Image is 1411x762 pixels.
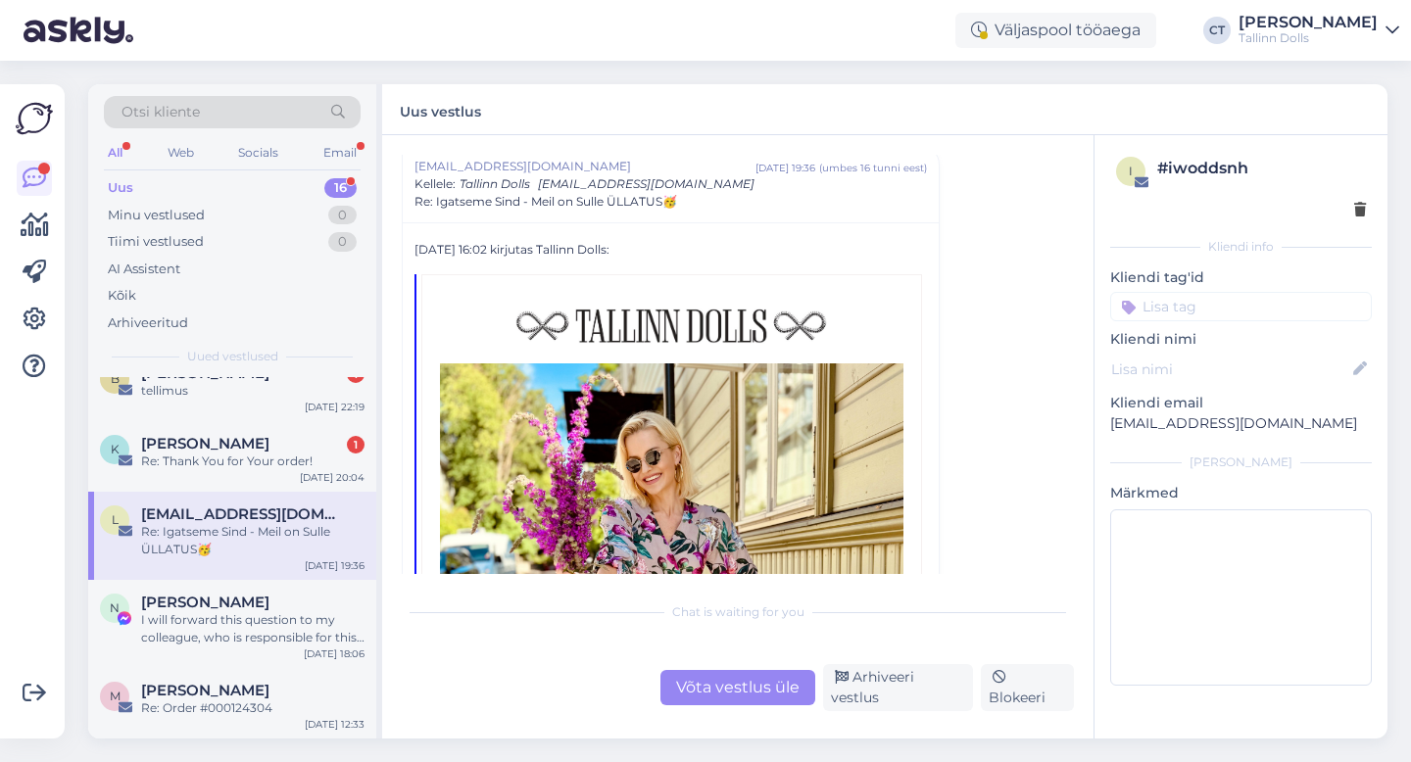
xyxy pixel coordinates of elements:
[1203,17,1231,44] div: CT
[819,161,927,175] div: ( umbes 16 tunni eest )
[1110,238,1372,256] div: Kliendi info
[538,176,754,191] span: [EMAIL_ADDRESS][DOMAIN_NAME]
[319,140,361,166] div: Email
[1129,164,1133,178] span: i
[108,286,136,306] div: Kõik
[111,371,120,386] span: B
[1110,292,1372,321] input: Lisa tag
[108,232,204,252] div: Tiimi vestlused
[187,348,278,365] span: Uued vestlused
[981,664,1074,711] div: Blokeeri
[111,442,120,456] span: K
[141,611,365,646] div: I will forward this question to my colleague, who is responsible for this. The reply will be here...
[1110,483,1372,503] p: Märkmed
[141,435,269,452] span: Karita Lill
[122,102,200,122] span: Otsi kliente
[414,158,755,175] span: [EMAIL_ADDRESS][DOMAIN_NAME]
[328,232,357,252] div: 0
[1110,413,1372,434] p: [EMAIL_ADDRESS][DOMAIN_NAME]
[16,100,53,137] img: Askly Logo
[1110,267,1372,288] p: Kliendi tag'id
[108,313,188,333] div: Arhiveeritud
[141,523,365,558] div: Re: Igatseme Sind - Meil on Sulle ÜLLATUS🥳
[141,382,365,400] div: tellimus
[304,646,365,661] div: [DATE] 18:06
[164,140,198,166] div: Web
[1110,453,1372,471] div: [PERSON_NAME]
[324,178,357,198] div: 16
[1239,15,1378,30] div: [PERSON_NAME]
[955,13,1156,48] div: Väljaspool tööaega
[400,96,481,122] label: Uus vestlus
[108,178,133,198] div: Uus
[755,161,815,175] div: [DATE] 19:36
[141,505,345,523] span: linxpille@hot.ee
[660,670,815,705] div: Võta vestlus üle
[108,206,205,225] div: Minu vestlused
[460,176,530,191] span: Tallinn Dolls
[1239,15,1399,46] a: [PERSON_NAME]Tallinn Dolls
[1111,358,1349,380] input: Lisa nimi
[305,558,365,573] div: [DATE] 19:36
[1110,393,1372,413] p: Kliendi email
[141,594,269,611] span: Nele Lilleväli
[104,140,126,166] div: All
[110,689,121,703] span: M
[141,452,365,470] div: Re: Thank You for Your order!
[1239,30,1378,46] div: Tallinn Dolls
[305,717,365,732] div: [DATE] 12:33
[402,603,1074,621] div: Chat is waiting for you
[141,682,269,699] span: Mirjam Lauringson
[141,699,365,717] div: Re: Order #000124304
[347,436,365,453] div: 1
[414,241,927,259] p: [DATE] 16:02 kirjutas Tallinn Dolls:
[112,512,119,527] span: l
[823,664,973,711] div: Arhiveeri vestlus
[414,176,456,191] span: Kellele :
[110,600,120,615] span: N
[234,140,282,166] div: Socials
[1110,329,1372,350] p: Kliendi nimi
[414,193,677,211] span: Re: Igatseme Sind - Meil on Sulle ÜLLATUS🥳
[305,400,365,414] div: [DATE] 22:19
[1157,157,1366,180] div: # iwoddsnh
[108,260,180,279] div: AI Assistent
[300,470,365,485] div: [DATE] 20:04
[328,206,357,225] div: 0
[475,284,867,363] img: logo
